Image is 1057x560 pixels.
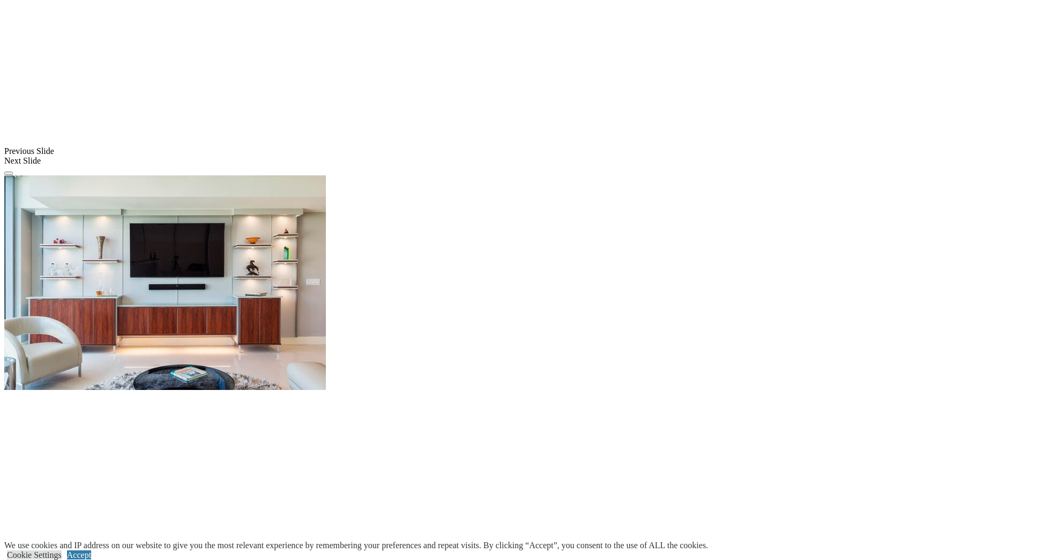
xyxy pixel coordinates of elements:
div: We use cookies and IP address on our website to give you the most relevant experience by remember... [4,541,708,550]
img: Banner for mobile view [4,175,326,390]
button: Click here to pause slide show [4,172,13,175]
a: Cookie Settings [7,550,62,559]
div: Next Slide [4,156,1053,166]
a: Accept [67,550,91,559]
div: Previous Slide [4,146,1053,156]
